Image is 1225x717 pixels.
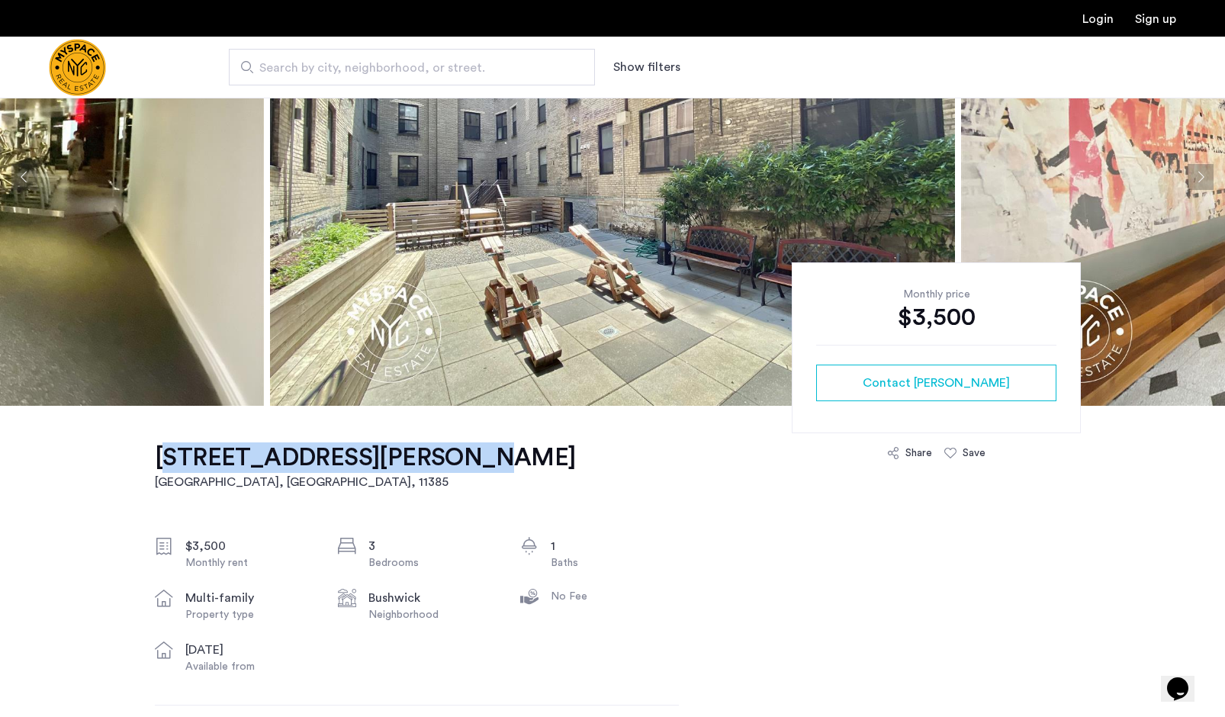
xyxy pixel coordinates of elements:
[155,473,576,491] h2: [GEOGRAPHIC_DATA], [GEOGRAPHIC_DATA] , 11385
[229,49,595,85] input: Apartment Search
[185,607,313,622] div: Property type
[155,442,576,473] h1: [STREET_ADDRESS][PERSON_NAME]
[816,302,1056,333] div: $3,500
[49,39,106,96] a: Cazamio Logo
[185,641,313,659] div: [DATE]
[1188,164,1214,190] button: Next apartment
[368,537,497,555] div: 3
[185,589,313,607] div: multi-family
[155,442,576,491] a: [STREET_ADDRESS][PERSON_NAME][GEOGRAPHIC_DATA], [GEOGRAPHIC_DATA], 11385
[1161,656,1210,702] iframe: chat widget
[259,59,552,77] span: Search by city, neighborhood, or street.
[49,39,106,96] img: logo
[185,659,313,674] div: Available from
[368,589,497,607] div: Bushwick
[1135,13,1176,25] a: Registration
[816,287,1056,302] div: Monthly price
[185,537,313,555] div: $3,500
[963,445,985,461] div: Save
[816,365,1056,401] button: button
[863,374,1010,392] span: Contact [PERSON_NAME]
[368,555,497,571] div: Bedrooms
[905,445,932,461] div: Share
[1082,13,1114,25] a: Login
[185,555,313,571] div: Monthly rent
[551,589,679,604] div: No Fee
[551,555,679,571] div: Baths
[551,537,679,555] div: 1
[613,58,680,76] button: Show or hide filters
[11,164,37,190] button: Previous apartment
[368,607,497,622] div: Neighborhood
